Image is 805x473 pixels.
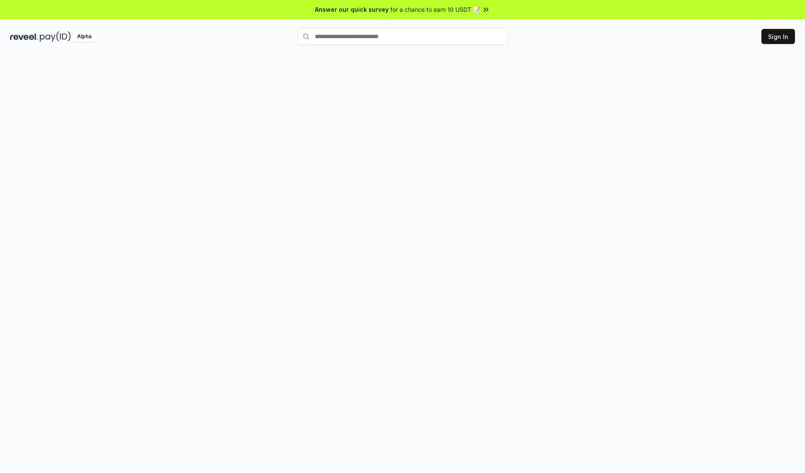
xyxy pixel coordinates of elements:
button: Sign In [761,29,795,44]
img: pay_id [40,31,71,42]
span: Answer our quick survey [315,5,389,14]
span: for a chance to earn 10 USDT 📝 [390,5,480,14]
img: reveel_dark [10,31,38,42]
div: Alpha [73,31,96,42]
